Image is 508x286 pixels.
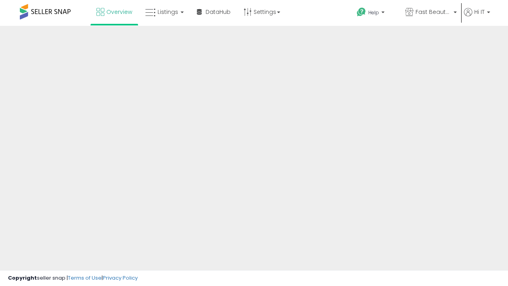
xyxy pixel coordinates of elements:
[103,274,138,282] a: Privacy Policy
[68,274,102,282] a: Terms of Use
[106,8,132,16] span: Overview
[474,8,485,16] span: Hi IT
[158,8,178,16] span: Listings
[8,274,138,282] div: seller snap | |
[206,8,231,16] span: DataHub
[464,8,490,26] a: Hi IT
[350,1,398,26] a: Help
[8,274,37,282] strong: Copyright
[368,9,379,16] span: Help
[416,8,451,16] span: Fast Beauty ([GEOGRAPHIC_DATA])
[356,7,366,17] i: Get Help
